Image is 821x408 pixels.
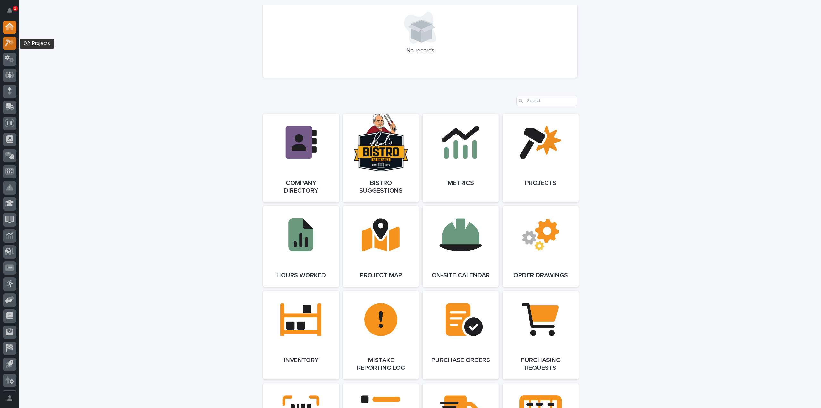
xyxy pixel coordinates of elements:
a: Projects [503,114,579,202]
p: No records [271,48,570,55]
a: On-Site Calendar [423,206,499,287]
a: Mistake Reporting Log [343,291,419,379]
a: Purchase Orders [423,291,499,379]
a: Company Directory [263,114,339,202]
a: Metrics [423,114,499,202]
p: 2 [14,6,16,11]
div: Notifications2 [8,8,16,18]
a: Order Drawings [503,206,579,287]
a: Hours Worked [263,206,339,287]
input: Search [516,96,577,106]
a: Project Map [343,206,419,287]
button: Notifications [3,4,16,17]
a: Inventory [263,291,339,379]
a: Purchasing Requests [503,291,579,379]
a: Bistro Suggestions [343,114,419,202]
